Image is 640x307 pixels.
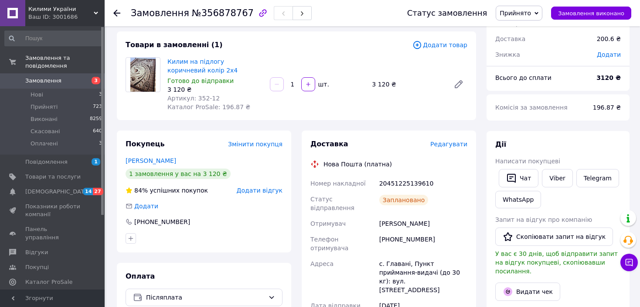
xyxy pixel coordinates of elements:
a: Килим на підлогу коричневий колір 2x4 [167,58,238,74]
span: Написати покупцеві [495,158,560,165]
span: Артикул: 352-12 [167,95,220,102]
span: 3 [99,91,102,99]
div: шт. [316,80,330,89]
span: Додати товар [412,40,467,50]
a: Редагувати [450,76,467,93]
div: Нова Пошта (платна) [321,160,394,169]
span: Замовлення [131,8,189,18]
span: Всього до сплати [495,74,551,81]
span: У вас є 30 днів, щоб відправити запит на відгук покупцеві, скопіювавши посилання. [495,250,618,275]
div: [PERSON_NAME] [378,216,469,231]
span: Товари та послуги [25,173,81,181]
button: Чат [499,169,538,187]
b: 3120 ₴ [596,74,621,81]
span: Замовлення [25,77,61,85]
span: Додати [134,203,158,210]
div: 200.6 ₴ [592,29,626,48]
div: [PHONE_NUMBER] [133,217,191,226]
a: Telegram [576,169,619,187]
span: №356878767 [192,8,254,18]
span: Замовлення та повідомлення [25,54,105,70]
div: 1 замовлення у вас на 3 120 ₴ [126,169,231,179]
span: Запит на відгук про компанію [495,216,592,223]
span: Каталог ProSale [25,278,72,286]
span: Дії [495,140,506,148]
a: WhatsApp [495,191,541,208]
span: Доставка [495,35,525,42]
span: Додати [597,51,621,58]
span: Покупець [126,140,165,148]
span: Прийняті [31,103,58,111]
span: 1 товар [495,20,520,27]
span: 196.87 ₴ [593,104,621,111]
span: Повідомлення [25,158,68,166]
div: Заплановано [379,195,429,205]
span: Оплата [126,272,155,280]
input: Пошук [4,31,103,46]
span: [DEMOGRAPHIC_DATA] [25,188,90,196]
span: Адреса [310,260,334,267]
button: Замовлення виконано [551,7,631,20]
span: 1 [92,158,100,166]
div: [PHONE_NUMBER] [378,231,469,256]
div: 20451225139610 [378,176,469,191]
span: Комісія за замовлення [495,104,568,111]
span: Каталог ProSale: 196.87 ₴ [167,103,250,110]
div: 3 120 ₴ [368,78,446,90]
button: Чат з покупцем [620,254,638,271]
span: Редагувати [430,141,467,148]
a: [PERSON_NAME] [126,157,176,164]
span: 14 [83,188,93,195]
div: с. Главані, Пункт приймання-видачі (до 30 кг): вул. [STREET_ADDRESS] [378,256,469,298]
span: 3 [99,140,102,148]
span: Відгуки [25,248,48,256]
span: Показники роботи компанії [25,203,81,218]
div: Ваш ID: 3001686 [28,13,105,21]
span: Оплачені [31,140,58,148]
span: Килими України [28,5,94,13]
span: Післяплата [146,293,265,302]
span: Нові [31,91,43,99]
button: Видати чек [495,283,560,301]
div: Повернутися назад [113,9,120,17]
span: Номер накладної [310,180,366,187]
span: Прийнято [500,10,531,17]
span: Додати відгук [237,187,283,194]
span: 84% [134,187,148,194]
span: Знижка [495,51,520,58]
span: 723 [93,103,102,111]
span: Доставка [310,140,348,148]
span: 3 [92,77,100,84]
div: успішних покупок [126,186,208,195]
span: Покупці [25,263,49,271]
span: Телефон отримувача [310,236,348,252]
span: Статус відправлення [310,196,354,211]
span: Панель управління [25,225,81,241]
span: Товари в замовленні (1) [126,41,223,49]
span: Виконані [31,115,58,123]
span: Змінити покупця [228,141,283,148]
span: Скасовані [31,128,60,135]
span: 640 [93,128,102,135]
span: Замовлення виконано [558,10,624,17]
a: Viber [542,169,572,187]
button: Скопіювати запит на відгук [495,228,613,246]
span: Готово до відправки [167,77,234,84]
span: Отримувач [310,220,346,227]
img: Килим на підлогу коричневий колір 2x4 [130,58,156,92]
span: 27 [93,188,103,195]
div: Статус замовлення [407,9,487,17]
div: 3 120 ₴ [167,85,263,94]
span: 8259 [90,115,102,123]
